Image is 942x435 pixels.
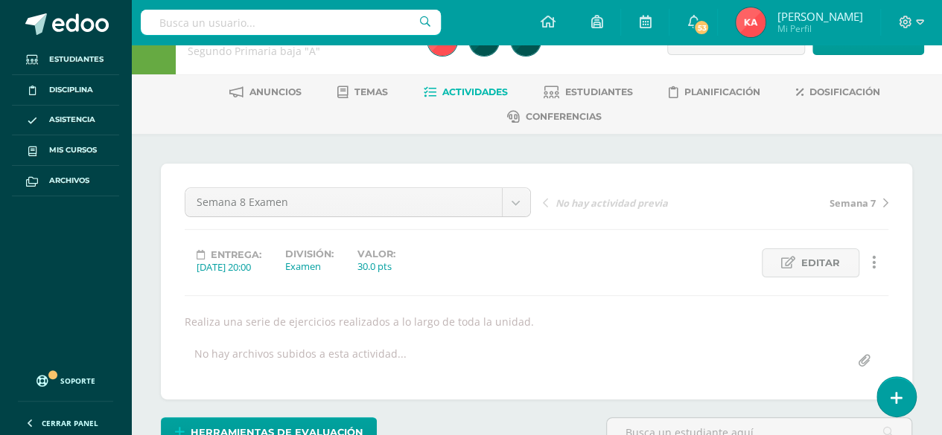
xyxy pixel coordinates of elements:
a: Estudiantes [544,80,633,104]
span: Archivos [49,175,89,187]
span: Semana 7 [830,196,876,210]
a: Conferencias [507,105,602,129]
a: Estudiantes [12,45,119,75]
span: Actividades [442,86,508,97]
span: Disciplina [49,84,93,96]
img: 055b641256edc27d9aba05c5e4c57ff6.png [736,7,766,37]
span: Soporte [60,376,95,386]
div: Examen [285,260,334,273]
span: Estudiantes [49,54,104,65]
span: Temas [354,86,388,97]
span: Editar [801,249,840,277]
span: [PERSON_NAME] [777,9,862,24]
span: Semana 8 Examen [197,188,491,216]
a: Archivos [12,166,119,196]
a: Asistencia [12,106,119,136]
a: Anuncios [229,80,302,104]
div: 30.0 pts [357,260,395,273]
span: Anuncios [249,86,302,97]
input: Busca un usuario... [141,10,441,35]
span: Asistencia [49,114,95,126]
a: Planificación [669,80,760,104]
span: No hay actividad previa [556,196,668,210]
label: División: [285,248,334,260]
a: Actividades [424,80,508,104]
a: Disciplina [12,75,119,106]
a: Dosificación [796,80,880,104]
span: Cerrar panel [42,418,98,428]
span: Mis cursos [49,144,97,156]
span: Dosificación [809,86,880,97]
span: Entrega: [211,249,261,260]
a: Semana 7 [716,195,888,210]
div: [DATE] 20:00 [197,260,261,274]
span: Estudiantes [565,86,633,97]
div: No hay archivos subidos a esta actividad... [194,347,407,376]
span: Mi Perfil [777,22,862,35]
label: Valor: [357,248,395,260]
div: Realiza una serie de ejercicios realizados a lo largo de toda la unidad. [179,315,894,329]
a: Mis cursos [12,135,119,166]
a: Temas [337,80,388,104]
div: Segundo Primaria baja 'A' [188,44,410,58]
span: 53 [693,19,710,36]
a: Semana 8 Examen [185,188,530,216]
span: Planificación [684,86,760,97]
span: Conferencias [526,111,602,122]
a: Soporte [18,361,113,397]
